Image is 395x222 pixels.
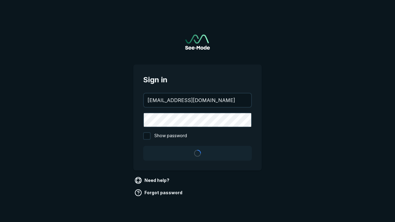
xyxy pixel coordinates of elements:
a: Go to sign in [185,35,210,50]
a: Need help? [133,175,172,185]
span: Show password [154,132,187,140]
span: Sign in [143,74,252,85]
input: your@email.com [144,93,251,107]
a: Forgot password [133,188,185,198]
img: See-Mode Logo [185,35,210,50]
